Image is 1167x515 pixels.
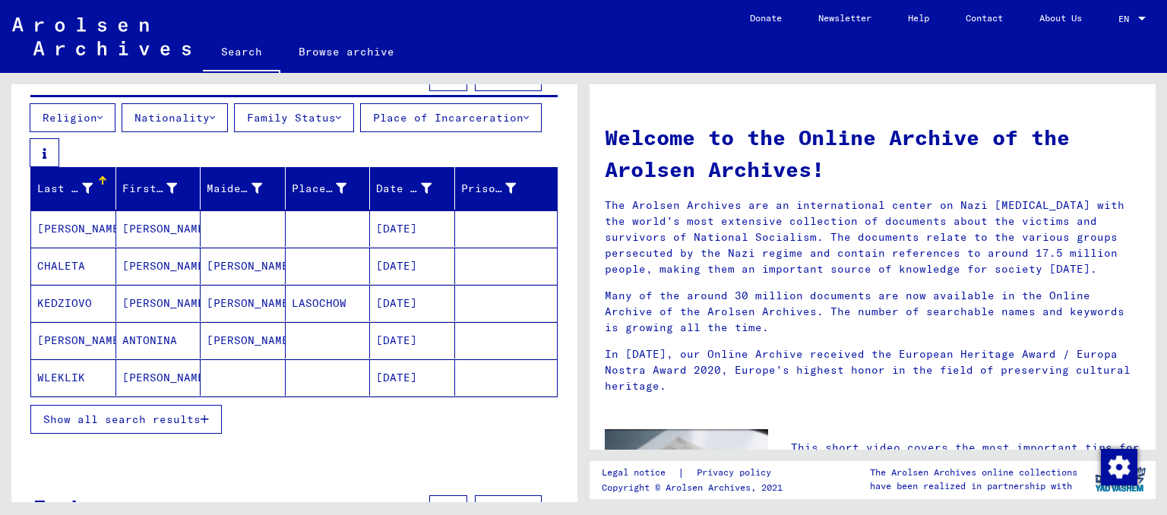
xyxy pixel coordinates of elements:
[31,210,116,247] mat-cell: [PERSON_NAME]
[12,17,191,55] img: Arolsen_neg.svg
[30,103,115,132] button: Religion
[605,288,1140,336] p: Many of the around 30 million documents are now available in the Online Archive of the Arolsen Ar...
[116,167,201,210] mat-header-cell: First Name
[370,167,455,210] mat-header-cell: Date of Birth
[1118,14,1135,24] span: EN
[360,103,542,132] button: Place of Incarceration
[685,465,789,481] a: Privacy policy
[116,285,201,321] mat-cell: [PERSON_NAME]
[37,181,93,197] div: Last Name
[31,359,116,396] mat-cell: WLEKLIK
[116,210,201,247] mat-cell: [PERSON_NAME]
[461,181,517,197] div: Prisoner #
[370,210,455,247] mat-cell: [DATE]
[791,440,1140,472] p: This short video covers the most important tips for searching the Online Archive.
[461,176,539,201] div: Prisoner #
[234,103,354,132] button: Family Status
[31,285,116,321] mat-cell: KEDZIOVO
[602,481,789,494] p: Copyright © Arolsen Archives, 2021
[376,181,432,197] div: Date of Birth
[201,167,286,210] mat-header-cell: Maiden Name
[201,322,286,359] mat-cell: [PERSON_NAME]
[292,181,347,197] div: Place of Birth
[370,248,455,284] mat-cell: [DATE]
[286,285,371,321] mat-cell: LASOCHOW
[116,322,201,359] mat-cell: ANTONINA
[605,122,1140,185] h1: Welcome to the Online Archive of the Arolsen Archives!
[203,33,280,73] a: Search
[870,466,1077,479] p: The Arolsen Archives online collections
[201,285,286,321] mat-cell: [PERSON_NAME]
[201,248,286,284] mat-cell: [PERSON_NAME]
[602,465,678,481] a: Legal notice
[31,167,116,210] mat-header-cell: Last Name
[370,359,455,396] mat-cell: [DATE]
[116,248,201,284] mat-cell: [PERSON_NAME]
[370,285,455,321] mat-cell: [DATE]
[37,176,115,201] div: Last Name
[292,176,370,201] div: Place of Birth
[122,176,201,201] div: First Name
[605,346,1140,394] p: In [DATE], our Online Archive received the European Heritage Award / Europa Nostra Award 2020, Eu...
[31,248,116,284] mat-cell: CHALETA
[286,167,371,210] mat-header-cell: Place of Birth
[30,405,222,434] button: Show all search results
[122,103,228,132] button: Nationality
[280,33,413,70] a: Browse archive
[31,322,116,359] mat-cell: [PERSON_NAME]
[455,167,558,210] mat-header-cell: Prisoner #
[1101,449,1137,485] img: Change consent
[43,412,201,426] span: Show all search results
[207,181,262,197] div: Maiden Name
[1092,460,1149,498] img: yv_logo.png
[602,465,789,481] div: |
[370,322,455,359] mat-cell: [DATE]
[122,181,178,197] div: First Name
[116,359,201,396] mat-cell: [PERSON_NAME]
[1100,448,1137,485] div: Change consent
[207,176,285,201] div: Maiden Name
[376,176,454,201] div: Date of Birth
[605,197,1140,277] p: The Arolsen Archives are an international center on Nazi [MEDICAL_DATA] with the world’s most ext...
[870,479,1077,493] p: have been realized in partnership with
